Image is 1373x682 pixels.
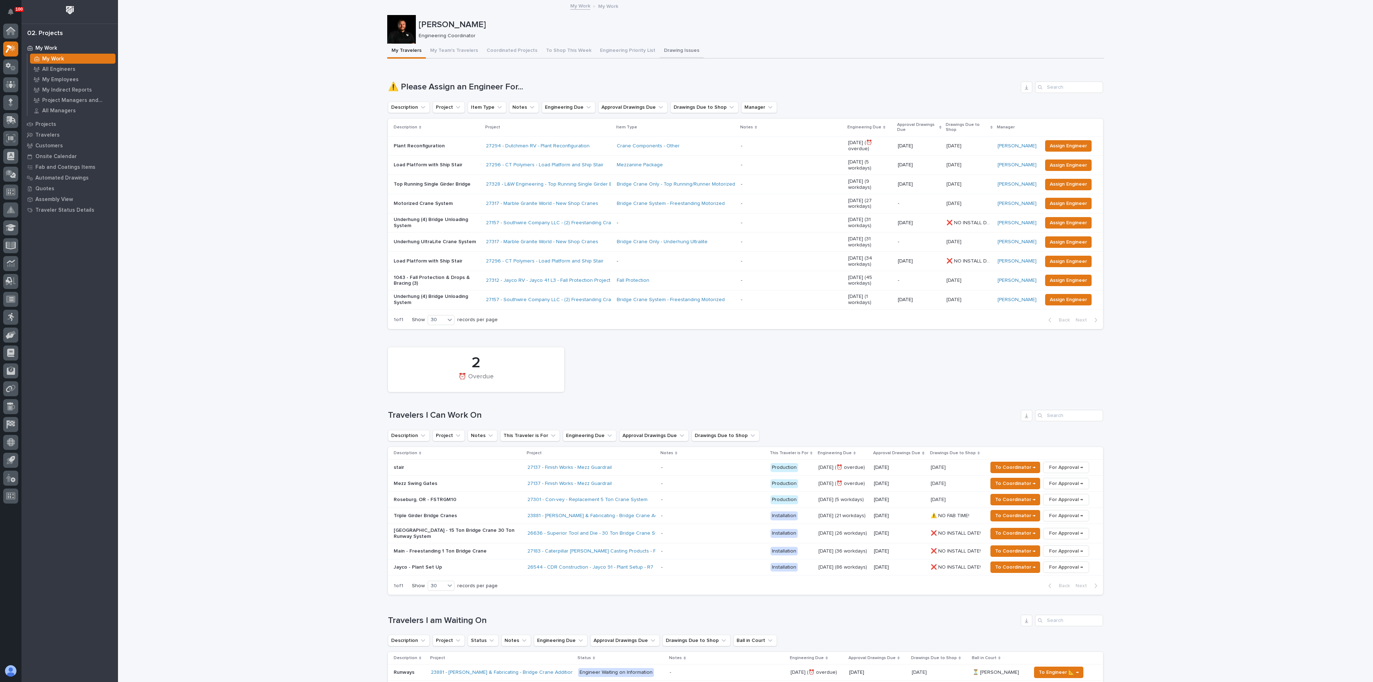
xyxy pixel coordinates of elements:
[42,97,113,104] p: Project Managers and Engineers
[21,194,118,205] a: Assembly View
[21,43,118,53] a: My Work
[527,548,717,554] a: 27183 - Caterpillar [PERSON_NAME] Casting Products - Freestanding 1 Ton UltraLite
[394,143,480,149] p: Plant Reconfiguration
[42,56,64,62] p: My Work
[1049,563,1083,571] span: For Approval →
[791,668,838,676] p: [DATE] (⏰ overdue)
[998,143,1037,149] a: [PERSON_NAME]
[21,172,118,183] a: Automated Drawings
[998,239,1037,245] a: [PERSON_NAME]
[388,476,1103,492] tr: Mezz Swing Gates27137 - Finish Works - Mezz Guardrail - Production[DATE] (⏰ overdue)[DATE][DATE][...
[874,564,925,570] p: [DATE]
[486,201,598,207] a: 27317 - Marble Granite World - New Shop Cranes
[388,136,1103,156] tr: Plant Reconfiguration27294 - Dutchmen RV - Plant Reconfiguration Crane Components - Other - [DATE...
[670,669,671,676] div: -
[388,635,430,646] button: Description
[570,1,590,10] a: My Work
[1045,179,1092,190] button: Assign Engineer
[1050,161,1087,170] span: Assign Engineer
[1049,495,1083,504] span: For Approval →
[616,123,637,131] p: Item Type
[419,33,1098,39] p: Engineering Coordinator
[394,668,416,676] p: Runways
[770,449,808,457] p: This Traveler is For
[598,102,668,113] button: Approval Drawings Due
[542,44,596,59] button: To Shop This Week
[486,181,624,187] a: 27328 - L&W Engineering - Top Running Single Girder Bridge
[35,175,89,181] p: Automated Drawings
[912,668,928,676] p: [DATE]
[874,530,925,536] p: [DATE]
[898,181,941,187] p: [DATE]
[848,198,892,210] p: [DATE] (27 workdays)
[28,64,118,74] a: All Engineers
[388,508,1103,524] tr: Triple Girder Bridge Cranes23881 - [PERSON_NAME] & Fabricating - Bridge Crane Addition - Installa...
[1035,82,1103,93] input: Search
[21,119,118,129] a: Projects
[388,213,1103,232] tr: Underhung (4) Bridge Unloading System27157 - Southwire Company LLC - (2) Freestanding Crane Syste...
[21,140,118,151] a: Customers
[946,219,993,226] p: ❌ NO INSTALL DATE!
[661,564,663,570] div: -
[412,317,425,323] p: Show
[468,635,498,646] button: Status
[394,481,519,487] p: Mezz Swing Gates
[930,449,976,457] p: Drawings Due to Shop
[898,278,941,284] p: -
[771,495,798,504] div: Production
[946,276,963,284] p: [DATE]
[1035,410,1103,421] input: Search
[848,275,892,287] p: [DATE] (45 workdays)
[848,294,892,306] p: [DATE] (1 workdays)
[388,290,1103,309] tr: Underhung (4) Bridge Unloading System27157 - Southwire Company LLC - (2) Freestanding Crane Syste...
[741,102,777,113] button: Manager
[394,239,480,245] p: Underhung UltraLite Crane System
[741,143,742,149] div: -
[617,239,708,245] a: Bridge Crane Only - Underhung Ultralite
[660,44,704,59] button: Drawing Issues
[617,220,735,226] p: -
[400,373,552,388] div: ⏰ Overdue
[21,162,118,172] a: Fab and Coatings Items
[35,143,63,149] p: Customers
[394,201,480,207] p: Motorized Crane System
[990,510,1040,521] button: To Coordinator →
[692,430,759,441] button: Drawings Due to Shop
[63,4,77,17] img: Workspace Logo
[1045,160,1092,171] button: Assign Engineer
[433,430,465,441] button: Project
[818,465,868,471] p: [DATE] (⏰ overdue)
[1076,317,1091,323] span: Next
[998,201,1037,207] a: [PERSON_NAME]
[400,354,552,372] div: 2
[394,162,480,168] p: Load Platform with Ship Stair
[848,178,892,191] p: [DATE] (9 workdays)
[527,497,648,503] a: 27301 - Con-vey - Replacement 5 Ton Crane System
[42,87,92,93] p: My Indirect Reports
[1043,462,1089,473] button: For Approval →
[874,513,925,519] p: [DATE]
[1043,545,1089,557] button: For Approval →
[426,44,482,59] button: My Team's Travelers
[527,481,612,487] a: 27137 - Finish Works - Mezz Guardrail
[661,465,663,471] div: -
[1054,583,1070,589] span: Back
[1043,478,1089,489] button: For Approval →
[388,664,1103,681] tr: RunwaysRunways 23881 - [PERSON_NAME] & Fabricating - Bridge Crane Addition Engineer Waiting on In...
[35,164,95,171] p: Fab and Coatings Items
[998,258,1037,264] a: [PERSON_NAME]
[388,524,1103,543] tr: [GEOGRAPHIC_DATA] - 15 Ton Bridge Crane 30 Ton Runway System26636 - Superior Tool and Die - 30 To...
[419,20,1101,30] p: [PERSON_NAME]
[1045,236,1092,248] button: Assign Engineer
[388,311,409,329] p: 1 of 1
[388,194,1103,213] tr: Motorized Crane System27317 - Marble Granite World - New Shop Cranes Bridge Crane System - Freest...
[394,258,480,264] p: Load Platform with Ship Stair
[931,511,971,519] p: ⚠️ NO FAB TIME!
[931,495,947,503] p: [DATE]
[388,82,1018,92] h1: ⚠️ Please Assign an Engineer For...
[660,449,673,457] p: Notes
[990,545,1040,557] button: To Coordinator →
[946,199,963,207] p: [DATE]
[1035,615,1103,626] input: Search
[21,151,118,162] a: Onsite Calendar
